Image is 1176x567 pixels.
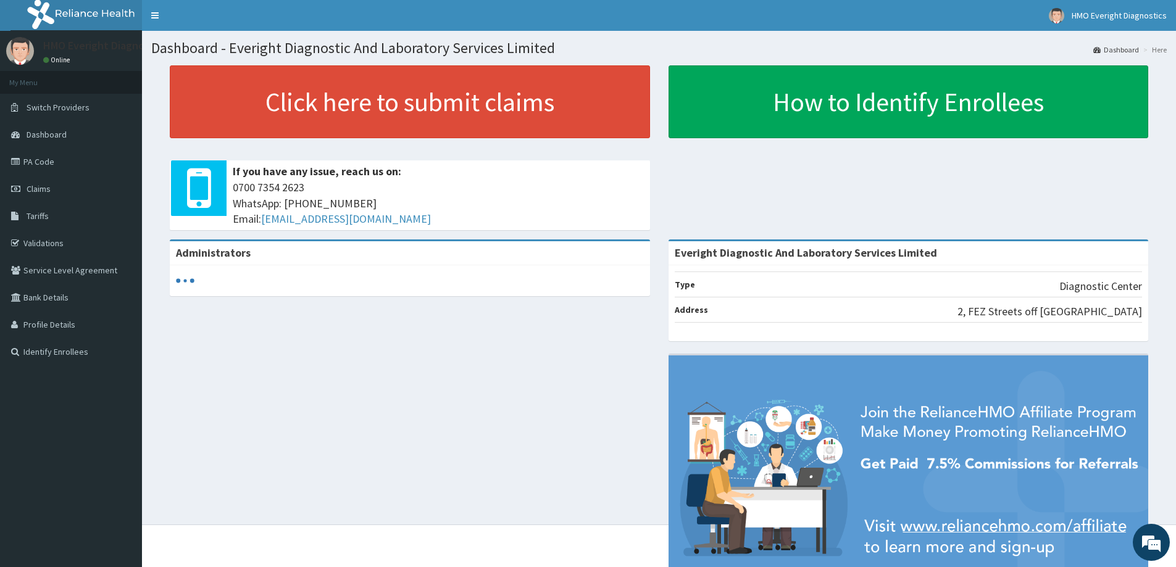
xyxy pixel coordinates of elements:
[233,164,401,178] b: If you have any issue, reach us on:
[27,129,67,140] span: Dashboard
[669,65,1149,138] a: How to Identify Enrollees
[176,246,251,260] b: Administrators
[43,56,73,64] a: Online
[1049,8,1064,23] img: User Image
[957,304,1142,320] p: 2, FEZ Streets off [GEOGRAPHIC_DATA]
[176,271,194,290] svg: audio-loading
[675,246,937,260] strong: Everight Diagnostic And Laboratory Services Limited
[6,37,34,65] img: User Image
[675,304,708,315] b: Address
[233,180,644,227] span: 0700 7354 2623 WhatsApp: [PHONE_NUMBER] Email:
[43,40,167,51] p: HMO Everight Diagnostics
[1140,44,1167,55] li: Here
[151,40,1167,56] h1: Dashboard - Everight Diagnostic And Laboratory Services Limited
[27,183,51,194] span: Claims
[1093,44,1139,55] a: Dashboard
[1072,10,1167,21] span: HMO Everight Diagnostics
[261,212,431,226] a: [EMAIL_ADDRESS][DOMAIN_NAME]
[675,279,695,290] b: Type
[1059,278,1142,294] p: Diagnostic Center
[27,210,49,221] span: Tariffs
[170,65,650,138] a: Click here to submit claims
[27,102,90,113] span: Switch Providers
